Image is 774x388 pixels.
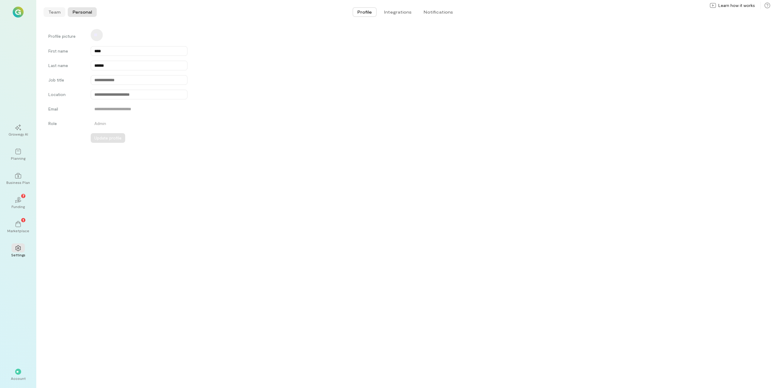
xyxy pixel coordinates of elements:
a: Planning [7,144,29,165]
a: Marketplace [7,216,29,238]
span: Learn how it works [718,2,755,8]
a: Growegy AI [7,120,29,141]
div: Settings [11,252,25,257]
a: Business Plan [7,168,29,190]
label: Profile picture [48,31,85,41]
a: Settings [7,240,29,262]
div: Funding [11,204,25,209]
a: Funding [7,192,29,214]
label: Job title [48,77,85,85]
button: Personal [68,7,97,17]
button: Notifications [419,7,458,17]
label: Role [48,120,85,128]
button: Profile [353,7,377,17]
div: Growegy AI [8,132,28,136]
div: Account [11,376,26,381]
span: 1 [23,217,24,223]
span: 7 [22,193,24,198]
label: First name [48,48,85,56]
label: Last name [48,63,85,70]
button: Team [44,7,65,17]
div: Admin [91,120,187,128]
div: Planning [11,156,25,161]
label: Location [48,91,85,99]
button: Update profile [91,133,125,143]
div: Marketplace [7,228,29,233]
div: Business Plan [6,180,30,185]
button: Integrations [379,7,416,17]
label: Email [48,106,85,114]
